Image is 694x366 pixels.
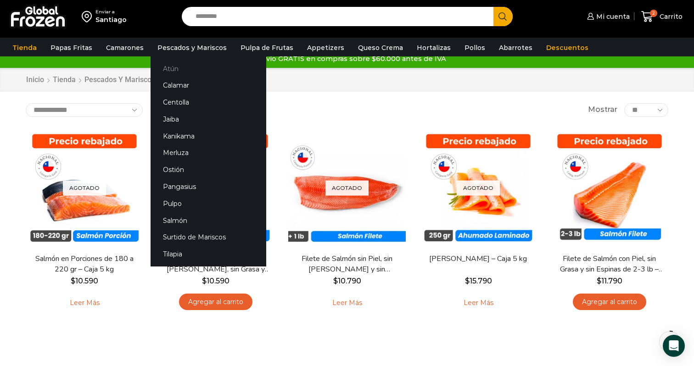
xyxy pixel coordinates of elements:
span: Carrito [657,12,683,21]
nav: Breadcrumb [26,75,189,85]
p: Agotado [63,180,106,195]
a: Leé más sobre “Filete de Salmón sin Piel, sin Grasa y sin Espinas – Caja 10 Kg” [318,294,376,313]
a: Centolla [151,94,266,111]
div: Enviar a [95,9,127,15]
bdi: 10.590 [202,277,229,285]
a: Pescados y Mariscos [84,75,156,85]
a: Salmón [151,212,266,229]
a: Filete de Salmón con Piel, sin Grasa y sin Espinas de 2-3 lb – Premium – Caja 10 kg [557,254,662,275]
a: Atún [151,60,266,77]
a: Calamar [151,77,266,94]
span: $ [465,277,470,285]
span: $ [71,277,75,285]
a: [PERSON_NAME] – Caja 5 kg [425,254,531,264]
a: Appetizers [302,39,349,56]
a: Merluza [151,144,266,161]
div: Santiago [95,15,127,24]
a: Pangasius [151,178,266,195]
a: Tilapia [151,246,266,263]
span: $ [202,277,207,285]
bdi: 10.590 [71,277,98,285]
span: 2 [650,10,657,17]
a: Ostión [151,161,266,178]
span: $ [597,277,601,285]
a: Jaiba [151,111,266,128]
a: Leé más sobre “Salmón en Porciones de 180 a 220 gr - Caja 5 kg” [56,294,114,313]
p: Agotado [457,180,500,195]
a: 2 Carrito [639,6,685,28]
a: Hortalizas [412,39,455,56]
a: Agregar al carrito: “Filete de Salmón con Piel, sin Grasa y sin Espinas 1-2 lb – Caja 10 Kg” [179,294,252,311]
a: Descuentos [542,39,593,56]
span: Mi cuenta [594,12,630,21]
a: Leé más sobre “Salmón Ahumado Laminado - Caja 5 kg” [449,294,508,313]
a: Camarones [101,39,148,56]
a: Tienda [52,75,76,85]
a: Abarrotes [494,39,537,56]
a: Tienda [8,39,41,56]
a: Agregar al carrito: “Filete de Salmón con Piel, sin Grasa y sin Espinas de 2-3 lb - Premium - Caj... [573,294,646,311]
span: Mostrar [588,105,617,115]
div: Open Intercom Messenger [663,335,685,357]
a: Papas Fritas [46,39,97,56]
a: Pollos [460,39,490,56]
p: Agotado [325,180,369,195]
a: Mi cuenta [585,7,630,26]
a: Surtido de Mariscos [151,229,266,246]
bdi: 15.790 [465,277,492,285]
button: Search button [493,7,513,26]
a: Pescados y Mariscos [153,39,231,56]
a: Pulpa de Frutas [236,39,298,56]
a: Kanikama [151,128,266,144]
a: Filete de Salmón sin Piel, sin [PERSON_NAME] y sin [PERSON_NAME] – Caja 10 Kg [294,254,400,275]
span: $ [333,277,338,285]
bdi: 10.790 [333,277,361,285]
a: Pulpo [151,195,266,212]
a: Queso Crema [353,39,408,56]
bdi: 11.790 [597,277,622,285]
a: Inicio [26,75,45,85]
select: Pedido de la tienda [26,103,143,117]
a: Salmón en Porciones de 180 a 220 gr – Caja 5 kg [32,254,137,275]
img: address-field-icon.svg [82,9,95,24]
